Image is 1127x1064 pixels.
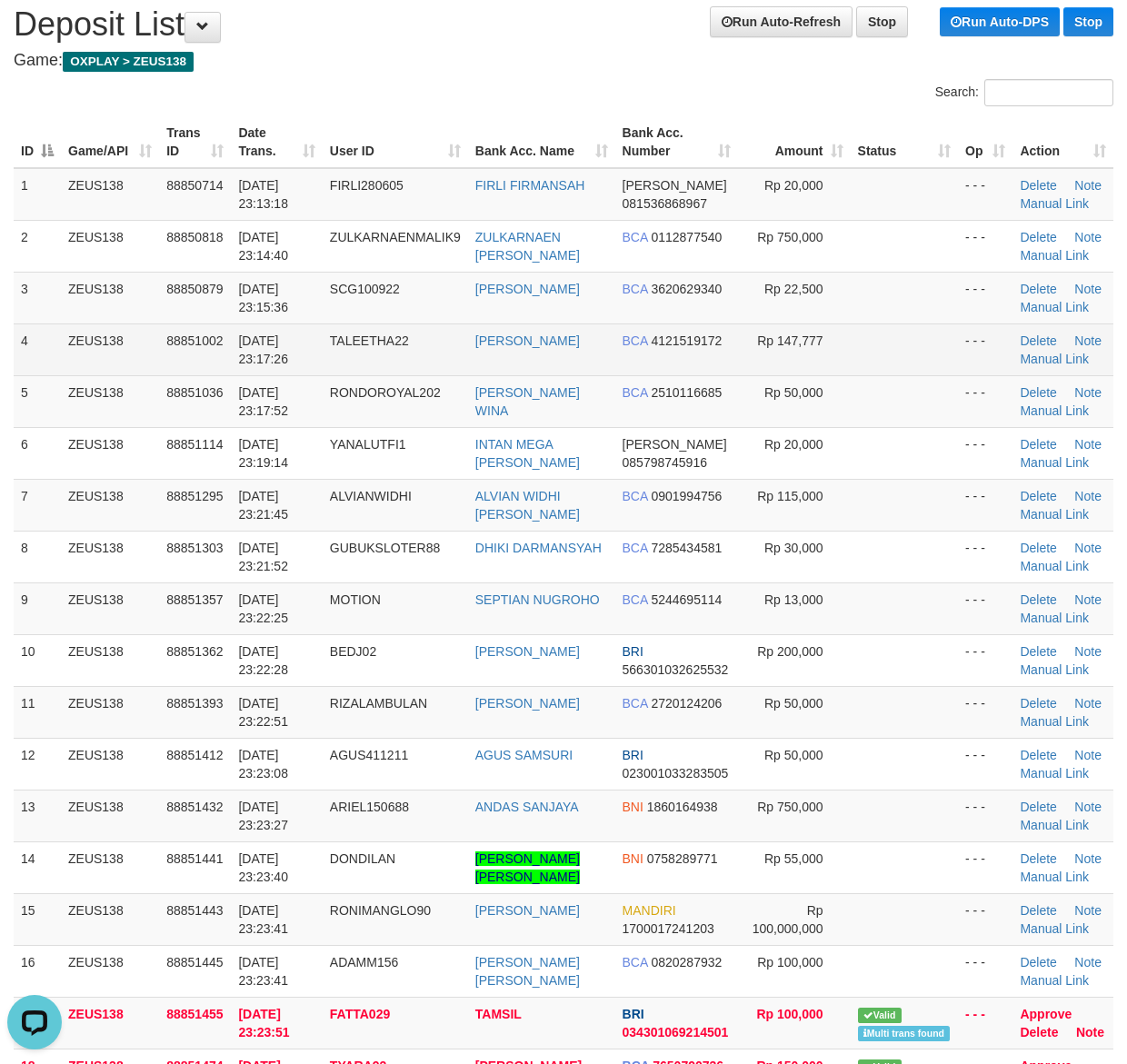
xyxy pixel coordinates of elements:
[61,479,159,531] td: ZEUS138
[166,592,223,607] span: 88851357
[330,541,440,555] span: GUBUKSLOTER88
[231,116,322,168] th: Date Trans.: activate to sort column ascending
[764,851,823,866] span: Rp 55,000
[330,282,400,296] span: SCG100922
[1020,748,1056,762] a: Delete
[475,541,602,555] a: DHIKI DARMANSYAH
[166,955,223,970] span: 88851445
[238,230,288,263] span: [DATE] 23:14:40
[764,437,823,452] span: Rp 20,000
[623,592,648,607] span: BCA
[623,1007,644,1021] span: BRI
[1074,178,1102,193] a: Note
[1074,748,1102,762] a: Note
[756,1007,823,1021] span: Rp 100,000
[651,592,722,607] span: Copy 5244695114 to clipboard
[958,220,1012,272] td: - - -
[238,489,288,522] span: [DATE] 23:21:45
[738,116,850,168] th: Amount: activate to sort column ascending
[14,738,61,790] td: 12
[1020,282,1056,296] a: Delete
[14,945,61,997] td: 16
[61,116,159,168] th: Game/API: activate to sort column ascending
[623,196,707,211] span: Copy 081536868967 to clipboard
[475,385,580,418] a: [PERSON_NAME] WINA
[61,427,159,479] td: ZEUS138
[651,333,722,348] span: Copy 4121519172 to clipboard
[61,531,159,582] td: ZEUS138
[764,178,823,193] span: Rp 20,000
[1020,973,1089,988] a: Manual Link
[1020,1025,1058,1039] a: Delete
[330,1007,390,1021] span: FATTA029
[7,7,62,62] button: Open LiveChat chat widget
[623,455,707,470] span: Copy 085798745916 to clipboard
[238,800,288,832] span: [DATE] 23:23:27
[61,997,159,1049] td: ZEUS138
[1020,403,1089,418] a: Manual Link
[14,841,61,893] td: 14
[238,437,288,470] span: [DATE] 23:19:14
[623,955,648,970] span: BCA
[623,489,648,503] span: BCA
[1020,489,1056,503] a: Delete
[166,437,223,452] span: 88851114
[1020,352,1089,366] a: Manual Link
[647,800,718,814] span: Copy 1860164938 to clipboard
[14,375,61,427] td: 5
[61,220,159,272] td: ZEUS138
[1074,903,1102,918] a: Note
[330,178,404,193] span: FIRLI280605
[166,800,223,814] span: 88851432
[238,748,288,781] span: [DATE] 23:23:08
[1074,437,1102,452] a: Note
[475,437,580,470] a: INTAN MEGA [PERSON_NAME]
[166,541,223,555] span: 88851303
[238,592,288,625] span: [DATE] 23:22:25
[1020,818,1089,832] a: Manual Link
[651,385,722,400] span: Copy 2510116685 to clipboard
[475,851,580,884] a: [PERSON_NAME] [PERSON_NAME]
[623,1025,729,1039] span: Copy 034301069214501 to clipboard
[1020,921,1089,936] a: Manual Link
[623,385,648,400] span: BCA
[330,800,409,814] span: ARIEL150688
[330,644,376,659] span: BEDJ02
[166,178,223,193] span: 88850714
[14,427,61,479] td: 6
[166,230,223,244] span: 88850818
[330,748,408,762] span: AGUS411211
[475,178,585,193] a: FIRLI FIRMANSAH
[14,582,61,634] td: 9
[475,955,580,988] a: [PERSON_NAME] [PERSON_NAME]
[1074,800,1102,814] a: Note
[166,851,223,866] span: 88851441
[1020,644,1056,659] a: Delete
[1074,333,1102,348] a: Note
[1020,437,1056,452] a: Delete
[1076,1025,1104,1039] a: Note
[1063,7,1113,36] a: Stop
[1020,196,1089,211] a: Manual Link
[1020,696,1056,711] a: Delete
[14,116,61,168] th: ID: activate to sort column descending
[238,385,288,418] span: [DATE] 23:17:52
[1020,662,1089,677] a: Manual Link
[475,903,580,918] a: [PERSON_NAME]
[651,541,722,555] span: Copy 7285434581 to clipboard
[1020,385,1056,400] a: Delete
[651,696,722,711] span: Copy 2720124206 to clipboard
[238,644,288,677] span: [DATE] 23:22:28
[159,116,231,168] th: Trans ID: activate to sort column ascending
[14,6,1113,43] h1: Deposit List
[623,921,714,936] span: Copy 1700017241203 to clipboard
[1020,541,1056,555] a: Delete
[623,766,729,781] span: Copy 023001033283505 to clipboard
[935,79,1113,106] label: Search:
[1020,333,1056,348] a: Delete
[623,437,727,452] span: [PERSON_NAME]
[851,116,959,168] th: Status: activate to sort column ascending
[1074,230,1102,244] a: Note
[166,1007,223,1021] span: 88851455
[1074,955,1102,970] a: Note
